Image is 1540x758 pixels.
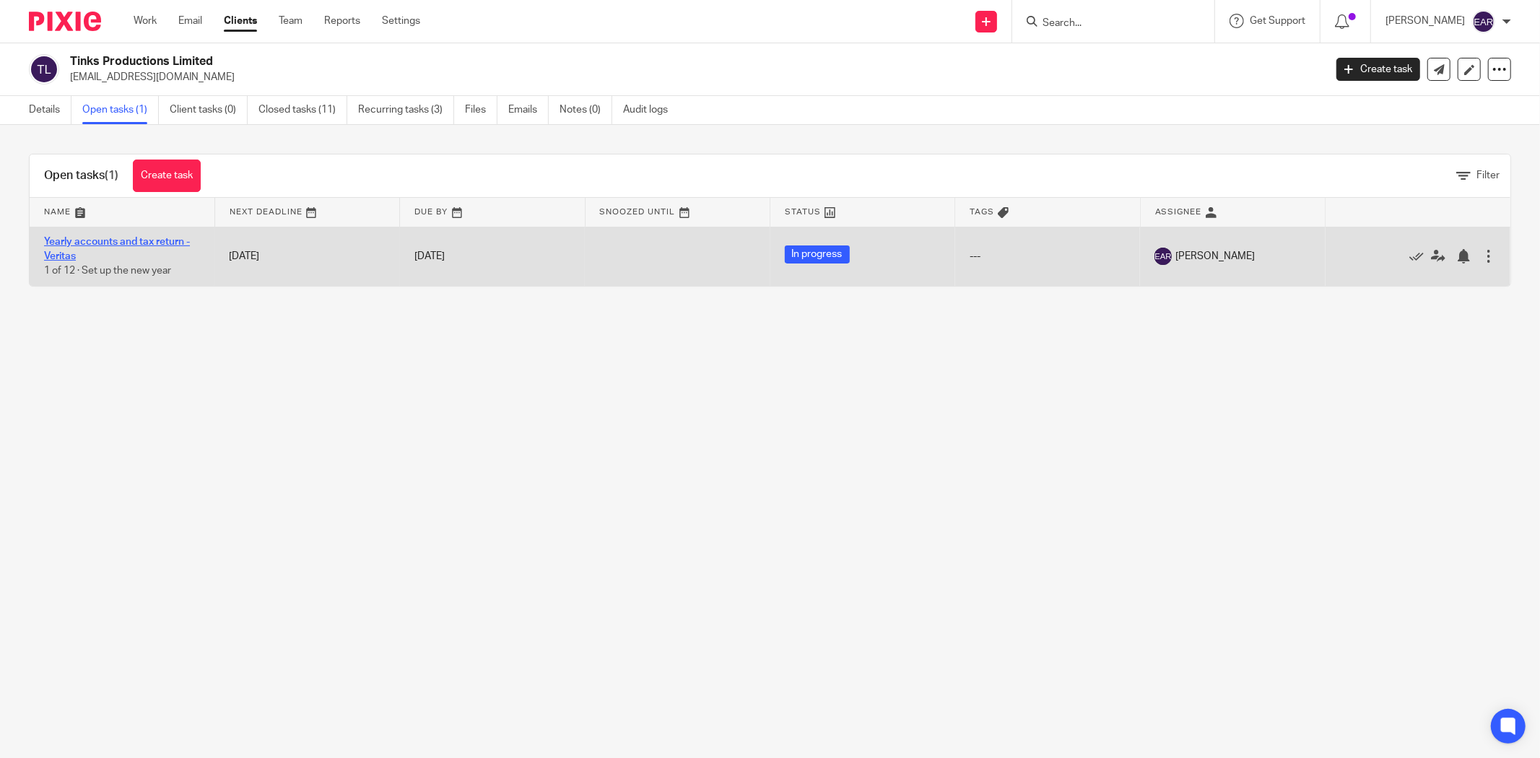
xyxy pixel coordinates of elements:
[224,14,257,28] a: Clients
[133,160,201,192] a: Create task
[1409,249,1431,263] a: Mark as done
[970,249,1126,263] div: ---
[105,170,118,181] span: (1)
[1385,14,1465,28] p: [PERSON_NAME]
[44,168,118,183] h1: Open tasks
[1154,248,1172,265] img: svg%3E
[1336,58,1420,81] a: Create task
[1175,249,1255,263] span: [PERSON_NAME]
[382,14,420,28] a: Settings
[70,54,1066,69] h2: Tinks Productions Limited
[258,96,347,124] a: Closed tasks (11)
[44,237,190,261] a: Yearly accounts and tax return - Veritas
[1476,170,1500,180] span: Filter
[785,208,821,216] span: Status
[560,96,612,124] a: Notes (0)
[170,96,248,124] a: Client tasks (0)
[414,251,445,261] span: [DATE]
[214,227,399,286] td: [DATE]
[970,208,994,216] span: Tags
[508,96,549,124] a: Emails
[600,208,676,216] span: Snoozed Until
[29,12,101,31] img: Pixie
[1250,16,1305,26] span: Get Support
[82,96,159,124] a: Open tasks (1)
[29,96,71,124] a: Details
[623,96,679,124] a: Audit logs
[178,14,202,28] a: Email
[134,14,157,28] a: Work
[358,96,454,124] a: Recurring tasks (3)
[785,245,850,263] span: In progress
[324,14,360,28] a: Reports
[465,96,497,124] a: Files
[29,54,59,84] img: svg%3E
[279,14,303,28] a: Team
[70,70,1315,84] p: [EMAIL_ADDRESS][DOMAIN_NAME]
[1472,10,1495,33] img: svg%3E
[44,266,171,276] span: 1 of 12 · Set up the new year
[1041,17,1171,30] input: Search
